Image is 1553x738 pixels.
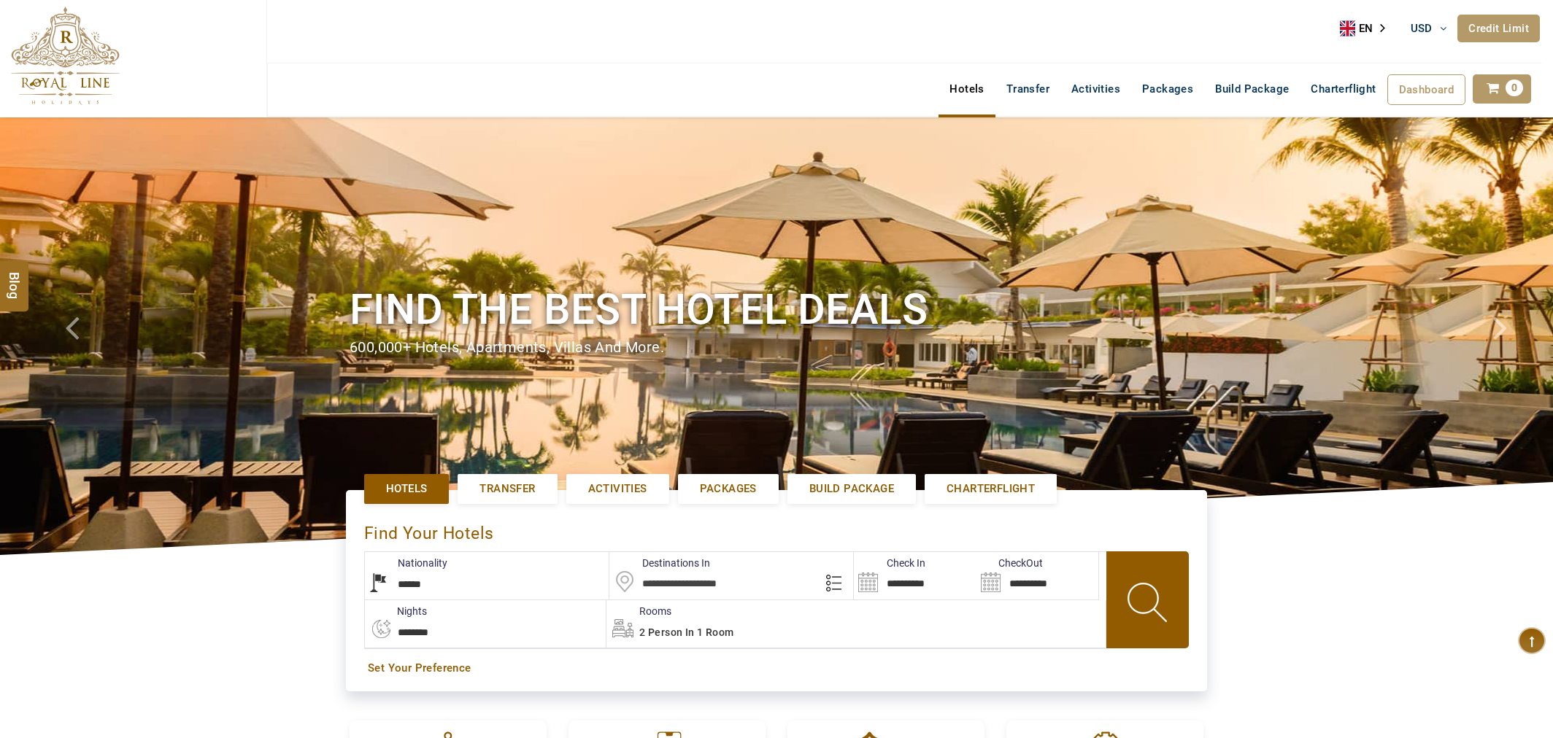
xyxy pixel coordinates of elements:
span: 2 Person in 1 Room [639,626,733,638]
a: Hotels [939,74,995,104]
span: Charterflight [947,481,1035,497]
span: Dashboard [1399,83,1454,96]
label: nights [364,604,427,618]
aside: Language selected: English [1340,18,1395,39]
a: Hotels [364,474,449,504]
span: Blog [5,271,24,284]
label: Nationality [365,556,447,570]
a: Packages [678,474,779,504]
span: Charterflight [1311,82,1376,96]
span: Transfer [479,481,535,497]
span: 0 [1506,79,1523,96]
a: Packages [1131,74,1204,104]
span: Activities [588,481,647,497]
a: Set Your Preference [368,661,1185,676]
h1: Find the best hotel deals [350,282,1203,337]
a: Credit Limit [1457,15,1540,42]
span: Hotels [386,481,427,497]
label: Destinations In [609,556,710,570]
a: Transfer [995,74,1060,104]
div: Find Your Hotels [364,508,1189,551]
a: Build Package [787,474,916,504]
span: Build Package [809,481,894,497]
label: CheckOut [976,556,1043,570]
div: Language [1340,18,1395,39]
a: Charterflight [925,474,1057,504]
a: Charterflight [1300,74,1387,104]
span: USD [1411,22,1433,35]
input: Search [854,552,976,599]
label: Check In [854,556,925,570]
a: Build Package [1204,74,1300,104]
a: EN [1340,18,1395,39]
div: 600,000+ hotels, apartments, villas and more. [350,337,1203,358]
a: Transfer [458,474,557,504]
input: Search [976,552,1098,599]
a: Activities [566,474,669,504]
label: Rooms [606,604,671,618]
a: 0 [1473,74,1531,104]
img: The Royal Line Holidays [11,7,120,105]
span: Packages [700,481,757,497]
a: Activities [1060,74,1131,104]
